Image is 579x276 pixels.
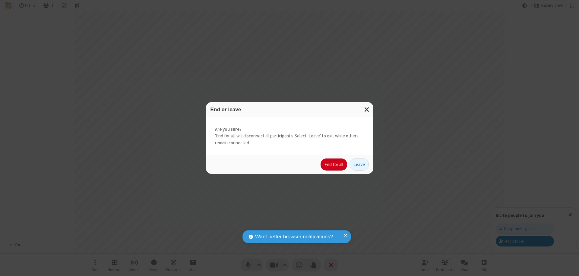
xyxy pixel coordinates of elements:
div: 'End for all' will disconnect all participants. Select 'Leave' to exit while others remain connec... [206,117,373,155]
button: Close modal [361,102,373,117]
h3: End or leave [210,107,369,112]
button: End for all [321,158,347,171]
button: Leave [350,158,369,171]
strong: Are you sure? [215,126,364,133]
span: Want better browser notifications? [255,233,333,241]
